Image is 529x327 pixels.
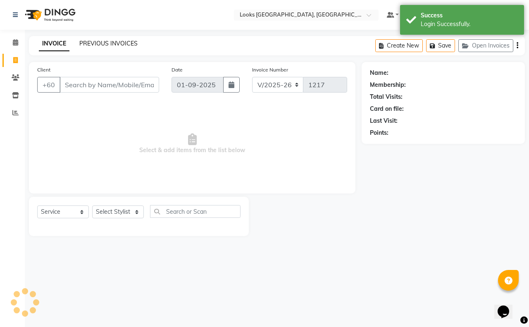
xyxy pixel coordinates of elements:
[426,39,455,52] button: Save
[421,11,518,20] div: Success
[252,66,288,74] label: Invoice Number
[60,77,159,93] input: Search by Name/Mobile/Email/Code
[172,66,183,74] label: Date
[421,20,518,29] div: Login Successfully.
[375,39,423,52] button: Create New
[79,40,138,47] a: PREVIOUS INVOICES
[37,66,50,74] label: Client
[370,129,388,137] div: Points:
[494,294,521,319] iframe: chat widget
[370,93,403,101] div: Total Visits:
[39,36,69,51] a: INVOICE
[21,3,78,26] img: logo
[370,69,388,77] div: Name:
[370,117,398,125] div: Last Visit:
[370,105,404,113] div: Card on file:
[150,205,241,218] input: Search or Scan
[458,39,513,52] button: Open Invoices
[37,103,347,185] span: Select & add items from the list below
[37,77,60,93] button: +60
[370,81,406,89] div: Membership:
